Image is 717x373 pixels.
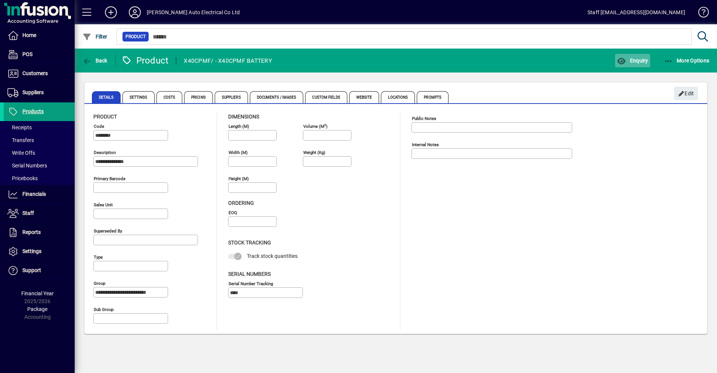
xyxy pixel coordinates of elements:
span: Pricing [184,91,213,103]
span: Package [27,306,47,312]
span: Back [83,58,108,64]
span: Home [22,32,36,38]
mat-label: Superseded by [94,228,122,234]
a: Home [4,26,75,45]
span: Prompts [417,91,448,103]
mat-label: Type [94,255,103,260]
span: Write Offs [7,150,35,156]
a: Pricebooks [4,172,75,185]
span: Reports [22,229,41,235]
span: Customers [22,70,48,76]
span: Website [349,91,379,103]
mat-label: EOQ [229,210,237,215]
div: Staff [EMAIL_ADDRESS][DOMAIN_NAME] [587,6,685,18]
a: Financials [4,185,75,204]
button: Enquiry [615,54,650,67]
span: Enquiry [617,58,648,64]
span: Serial Numbers [7,163,47,169]
mat-label: Group [94,281,105,286]
span: Staff [22,210,34,216]
span: Filter [83,34,108,40]
div: [PERSON_NAME] Auto Electrical Co Ltd [147,6,240,18]
span: Settings [122,91,155,103]
span: Costs [156,91,183,103]
span: POS [22,51,32,57]
mat-label: Internal Notes [412,142,439,147]
span: Serial Numbers [228,271,271,277]
button: More Options [662,54,711,67]
span: Stock Tracking [228,240,271,246]
span: Documents / Images [250,91,304,103]
mat-label: Weight (Kg) [303,150,325,155]
a: POS [4,45,75,64]
span: Product [93,114,117,120]
app-page-header-button: Back [75,54,116,67]
div: X40CPMF/ - X40CPMF BATTERY [184,55,272,67]
a: Serial Numbers [4,159,75,172]
mat-label: Serial Number tracking [229,281,273,286]
span: Track stock quantities [247,253,298,259]
mat-label: Primary barcode [94,176,125,181]
mat-label: Code [94,124,104,129]
a: Settings [4,242,75,261]
button: Add [99,6,123,19]
span: Suppliers [22,89,44,95]
mat-label: Public Notes [412,116,436,121]
span: Products [22,108,44,114]
span: Pricebooks [7,175,38,181]
div: Product [121,55,169,67]
span: Settings [22,248,41,254]
mat-label: Length (m) [229,124,249,129]
span: Suppliers [215,91,248,103]
sup: 3 [324,123,326,127]
span: Details [92,91,121,103]
span: Support [22,267,41,273]
button: Profile [123,6,147,19]
mat-label: Width (m) [229,150,248,155]
a: Reports [4,223,75,242]
span: Edit [678,87,694,100]
a: Suppliers [4,83,75,102]
span: Locations [381,91,415,103]
mat-label: Height (m) [229,176,249,181]
a: Knowledge Base [693,1,708,26]
button: Edit [674,87,698,100]
span: Financial Year [21,290,54,296]
a: Customers [4,64,75,83]
button: Back [81,54,109,67]
mat-label: Sales unit [94,202,113,207]
span: Transfers [7,137,34,143]
span: Product [125,33,146,40]
span: Financials [22,191,46,197]
button: Filter [81,30,109,43]
span: Dimensions [228,114,259,120]
a: Receipts [4,121,75,134]
span: Custom Fields [305,91,347,103]
a: Transfers [4,134,75,147]
a: Write Offs [4,147,75,159]
a: Support [4,261,75,280]
span: More Options [664,58,710,64]
mat-label: Volume (m ) [303,124,328,129]
a: Staff [4,204,75,223]
mat-label: Description [94,150,116,155]
span: Ordering [228,200,254,206]
span: Receipts [7,124,32,130]
mat-label: Sub group [94,307,114,312]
